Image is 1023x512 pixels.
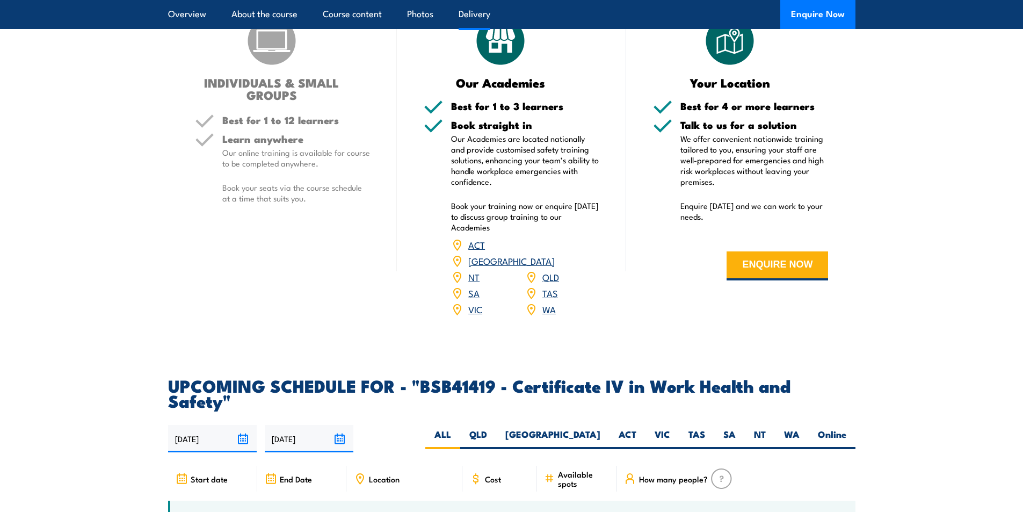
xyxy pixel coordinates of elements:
h5: Best for 1 to 12 learners [222,115,371,125]
label: WA [775,428,809,449]
span: How many people? [639,474,708,484]
p: Our Academies are located nationally and provide customised safety training solutions, enhancing ... [451,133,599,187]
a: NT [468,270,480,283]
label: SA [714,428,745,449]
a: QLD [542,270,559,283]
a: TAS [542,286,558,299]
p: Book your training now or enquire [DATE] to discuss group training to our Academies [451,200,599,233]
span: Cost [485,474,501,484]
h3: INDIVIDUALS & SMALL GROUPS [195,76,349,101]
p: Book your seats via the course schedule at a time that suits you. [222,182,371,204]
label: TAS [679,428,714,449]
label: ACT [610,428,645,449]
a: ACT [468,238,485,251]
h5: Best for 1 to 3 learners [451,101,599,111]
p: Our online training is available for course to be completed anywhere. [222,147,371,169]
a: SA [468,286,480,299]
label: [GEOGRAPHIC_DATA] [496,428,610,449]
h2: UPCOMING SCHEDULE FOR - "BSB41419 - Certificate IV in Work Health and Safety" [168,378,855,408]
h5: Talk to us for a solution [680,120,829,130]
p: Enquire [DATE] and we can work to your needs. [680,200,829,222]
h5: Book straight in [451,120,599,130]
label: VIC [645,428,679,449]
p: We offer convenient nationwide training tailored to you, ensuring your staff are well-prepared fo... [680,133,829,187]
span: End Date [280,474,312,484]
span: Location [369,474,400,484]
a: WA [542,302,556,315]
h3: Our Academies [424,76,578,89]
a: [GEOGRAPHIC_DATA] [468,254,555,267]
span: Start date [191,474,228,484]
label: Online [809,428,855,449]
input: To date [265,425,353,452]
h5: Best for 4 or more learners [680,101,829,111]
label: ALL [425,428,460,449]
span: Available spots [558,470,609,488]
label: QLD [460,428,496,449]
input: From date [168,425,257,452]
h5: Learn anywhere [222,134,371,144]
a: VIC [468,302,482,315]
h3: Your Location [653,76,807,89]
button: ENQUIRE NOW [727,251,828,280]
label: NT [745,428,775,449]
